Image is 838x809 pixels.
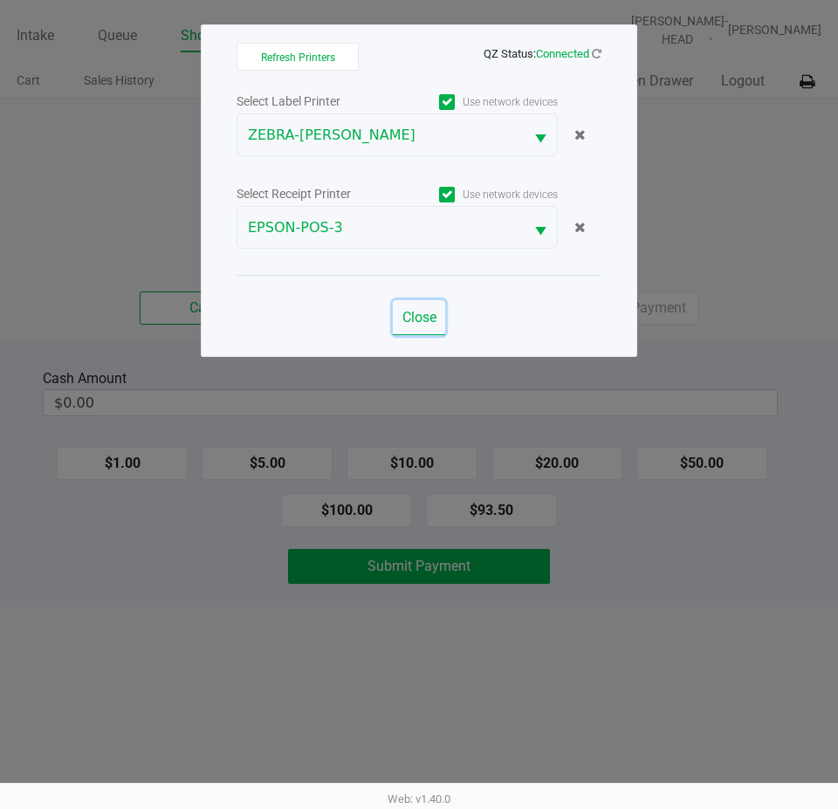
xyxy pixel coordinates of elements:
[484,47,601,60] span: QZ Status:
[393,300,445,335] button: Close
[248,217,513,238] span: EPSON-POS-3
[524,114,557,155] button: Select
[402,309,436,326] span: Close
[237,93,397,111] div: Select Label Printer
[524,207,557,248] button: Select
[248,125,513,146] span: ZEBRA-[PERSON_NAME]
[237,185,397,203] div: Select Receipt Printer
[261,51,335,64] span: Refresh Printers
[388,792,450,806] span: Web: v1.40.0
[237,43,359,71] button: Refresh Printers
[536,47,589,60] span: Connected
[397,94,558,110] label: Use network devices
[397,187,558,202] label: Use network devices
